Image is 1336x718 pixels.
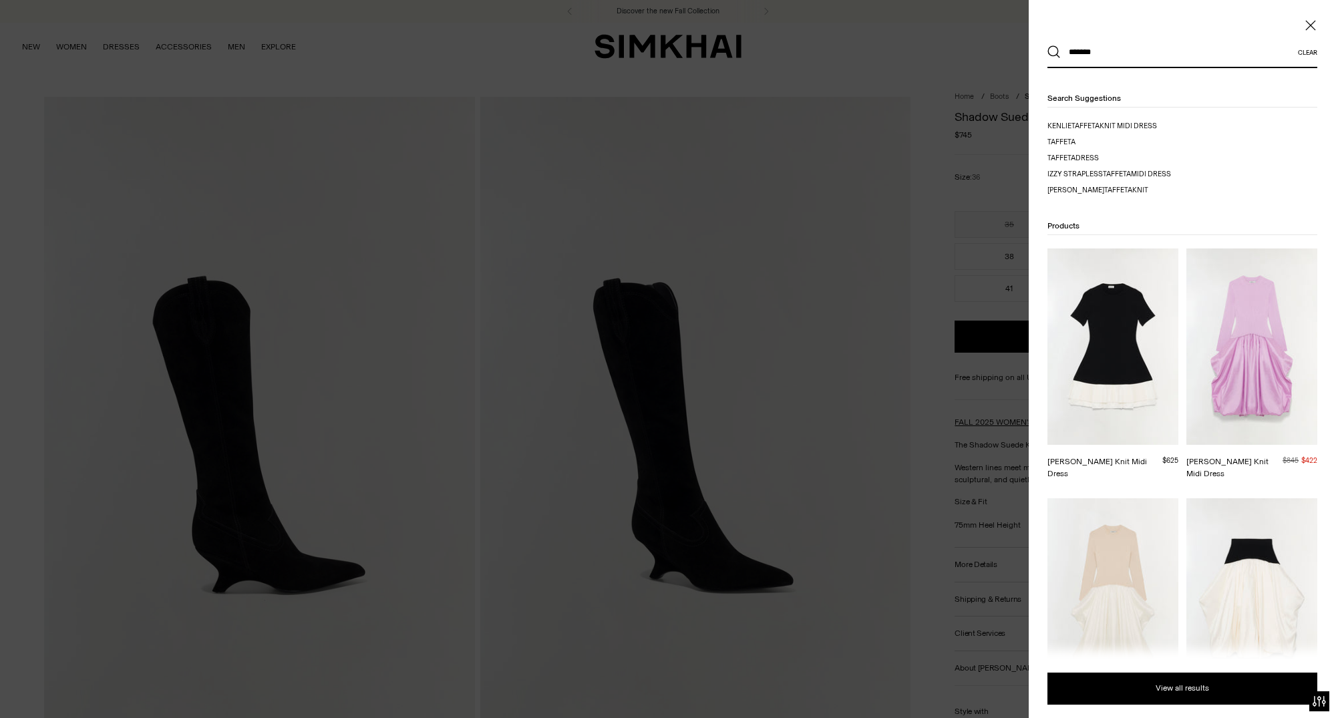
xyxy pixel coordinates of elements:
[1304,19,1317,32] button: Close
[1104,186,1132,194] mark: taffeta
[1103,170,1131,178] mark: taffeta
[1301,456,1317,465] span: $422
[1283,456,1299,465] s: $845
[1047,186,1104,194] span: [PERSON_NAME]
[1186,498,1317,695] img: Corinn Taffeta Knit Midi Skirt
[1047,153,1178,164] a: taffeta dress
[1047,154,1075,162] mark: taffeta
[1100,122,1157,130] span: knit midi dress
[1075,154,1099,162] span: dress
[1047,498,1178,695] img: Kenlie Taffeta Knit Midi Dress
[1047,248,1178,480] a: Lorin Taffeta Knit Midi Dress [PERSON_NAME] Knit Midi Dress $625
[1186,248,1317,480] a: Kenlie Taffeta Knit Midi Dress [PERSON_NAME] Knit Midi Dress $845$422
[1047,673,1317,705] button: View all results
[1186,456,1283,480] div: [PERSON_NAME] Knit Midi Dress
[1047,248,1178,445] img: Lorin Taffeta Knit Midi Dress
[1047,456,1162,480] div: [PERSON_NAME] Knit Midi Dress
[1162,456,1178,465] span: $625
[1047,185,1178,196] a: lorin taffeta knit
[1047,121,1178,132] a: kenlie taffeta knit midi dress
[1061,37,1298,67] input: What are you looking for?
[1047,221,1079,230] span: Products
[1047,122,1071,130] span: kenlie
[1132,186,1148,194] span: knit
[1047,169,1178,180] a: izzy strapless taffeta midi dress
[1047,137,1178,148] a: taffeta
[1186,248,1317,445] img: Kenlie Taffeta Knit Midi Dress
[1298,49,1317,56] button: Clear
[1071,122,1100,130] mark: taffeta
[1047,94,1121,103] span: Search suggestions
[1047,138,1075,146] mark: taffeta
[1131,170,1171,178] span: midi dress
[1047,170,1103,178] span: izzy strapless
[1047,45,1061,59] button: Search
